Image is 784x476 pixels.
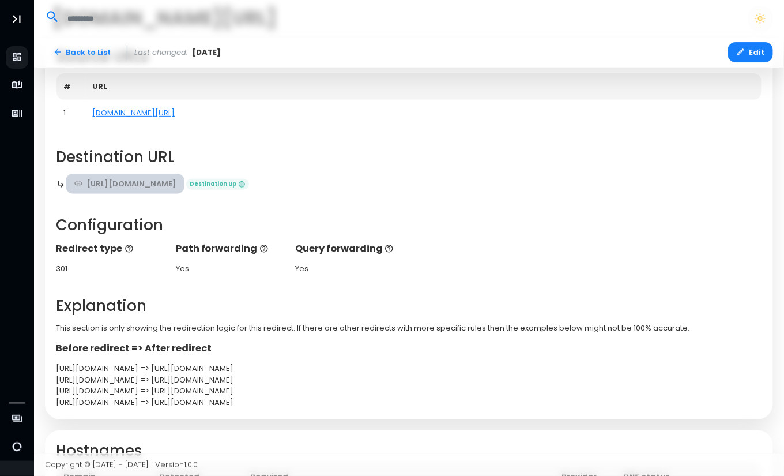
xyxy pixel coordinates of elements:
[186,179,249,190] span: Destination up
[192,47,221,58] span: [DATE]
[56,297,762,315] h2: Explanation
[56,374,762,386] div: [URL][DOMAIN_NAME] => [URL][DOMAIN_NAME]
[176,263,284,275] div: Yes
[56,216,762,234] h2: Configuration
[6,8,28,30] button: Toggle Aside
[66,174,185,194] a: [URL][DOMAIN_NAME]
[45,459,198,470] span: Copyright © [DATE] - [DATE] | Version 1.0.0
[56,442,762,460] h2: Hostnames
[56,242,165,256] p: Redirect type
[56,385,762,397] div: [URL][DOMAIN_NAME] => [URL][DOMAIN_NAME]
[295,263,404,275] div: Yes
[56,73,85,100] th: #
[135,47,189,58] span: Last changed:
[56,323,762,334] p: This section is only showing the redirection logic for this redirect. If there are other redirect...
[56,397,762,408] div: [URL][DOMAIN_NAME] => [URL][DOMAIN_NAME]
[56,263,165,275] div: 301
[176,242,284,256] p: Path forwarding
[295,242,404,256] p: Query forwarding
[728,42,773,62] button: Edit
[45,42,119,62] a: Back to List
[64,107,78,119] div: 1
[85,73,762,100] th: URL
[93,107,175,118] a: [DOMAIN_NAME][URL]
[56,148,762,166] h2: Destination URL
